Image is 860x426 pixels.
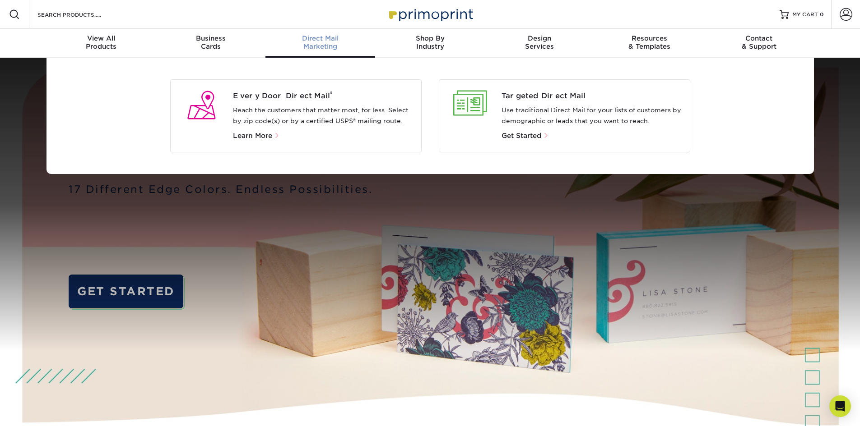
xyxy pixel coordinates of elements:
[46,34,156,50] div: Products
[704,29,814,58] a: Contact& Support
[233,91,414,101] a: Every Door Direct Mail®
[375,34,485,50] div: Industry
[330,90,332,97] sup: ®
[704,34,814,50] div: & Support
[385,5,475,24] img: Primoprint
[502,105,683,127] p: Use traditional Direct Mail for your lists of customers by demographic or leads that you want to ...
[595,29,704,58] a: Resources& Templates
[502,132,541,140] span: Get Started
[265,29,375,58] a: Direct MailMarketing
[37,9,125,20] input: SEARCH PRODUCTS.....
[502,91,683,101] a: Targeted Direct Mail
[485,34,595,42] span: Design
[502,133,549,139] a: Get Started
[233,132,272,140] span: Learn More
[156,34,265,50] div: Cards
[375,34,485,42] span: Shop By
[233,105,414,127] p: Reach the customers that matter most, for less. Select by zip code(s) or by a certified USPS® mai...
[595,34,704,50] div: & Templates
[156,34,265,42] span: Business
[233,91,414,101] span: Every Door Direct Mail
[485,34,595,50] div: Services
[46,29,156,58] a: View AllProducts
[46,34,156,42] span: View All
[265,34,375,50] div: Marketing
[820,11,824,18] span: 0
[485,29,595,58] a: DesignServices
[829,395,851,417] div: Open Intercom Messenger
[375,29,485,58] a: Shop ByIndustry
[233,133,284,139] a: Learn More
[156,29,265,58] a: BusinessCards
[704,34,814,42] span: Contact
[265,34,375,42] span: Direct Mail
[792,11,818,18] span: MY CART
[595,34,704,42] span: Resources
